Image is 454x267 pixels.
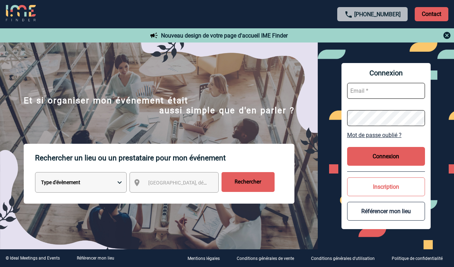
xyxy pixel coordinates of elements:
[344,10,353,19] img: call-24-px.png
[392,256,443,261] p: Politique de confidentialité
[311,256,375,261] p: Conditions générales d'utilisation
[222,172,275,192] input: Rechercher
[415,7,448,21] p: Contact
[148,180,247,186] span: [GEOGRAPHIC_DATA], département, région...
[237,256,294,261] p: Conditions générales de vente
[188,256,220,261] p: Mentions légales
[347,202,425,221] button: Référencer mon lieu
[354,11,401,18] a: [PHONE_NUMBER]
[6,256,60,261] div: © Ideal Meetings and Events
[231,255,305,262] a: Conditions générales de vente
[305,255,386,262] a: Conditions générales d'utilisation
[347,132,425,138] a: Mot de passe oublié ?
[347,83,425,99] input: Email *
[182,255,231,262] a: Mentions légales
[77,256,114,261] a: Référencer mon lieu
[347,177,425,196] button: Inscription
[386,255,454,262] a: Politique de confidentialité
[347,147,425,166] button: Connexion
[347,69,425,77] span: Connexion
[35,144,294,172] p: Rechercher un lieu ou un prestataire pour mon événement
